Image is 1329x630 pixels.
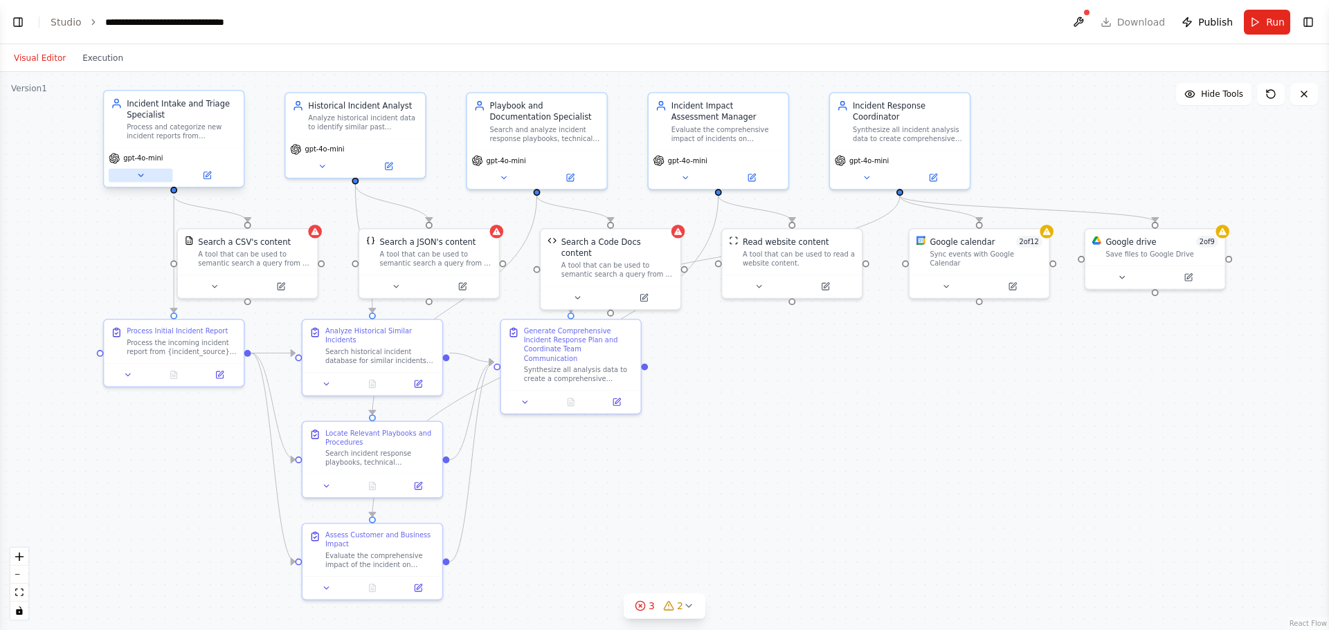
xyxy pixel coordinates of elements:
[1266,15,1285,29] span: Run
[356,160,421,174] button: Open in side panel
[1290,620,1327,627] a: React Flow attribution
[566,196,906,313] g: Edge from 6dc1106c-459f-45d9-8fdb-9fc8ef458992 to e432aa65-c677-424b-ace6-066327cd5441
[729,236,738,245] img: ScrapeWebsiteTool
[487,156,526,165] span: gpt-4o-mini
[103,319,245,387] div: Process Initial Incident ReportProcess the incoming incident report from {incident_source}, extra...
[6,50,74,66] button: Visual Editor
[198,250,310,268] div: A tool that can be used to semantic search a query from a CSV's content.
[168,196,179,313] g: Edge from f459a456-9566-4975-bcc7-cffc565b4357 to dd4a8ae8-e99b-4a8a-97b9-7ee71bff4023
[198,236,291,247] div: Search a CSV's content
[721,228,863,299] div: ScrapeWebsiteToolRead website contentA tool that can be used to read a website content.
[325,551,435,569] div: Evaluate the comprehensive impact of the incident on customers, business operations, and system p...
[849,156,889,165] span: gpt-4o-mini
[1105,250,1218,259] div: Save files to Google Drive
[719,171,784,185] button: Open in side panel
[325,429,435,447] div: Locate Relevant Playbooks and Procedures
[10,548,28,566] button: zoom in
[358,228,500,299] div: JSONSearchToolSearch a JSON's contentA tool that can be used to semantic search a query from a JS...
[466,92,608,190] div: Playbook and Documentation SpecialistSearch and analyze incident response playbooks, technical do...
[251,347,296,358] g: Edge from dd4a8ae8-e99b-4a8a-97b9-7ee71bff4023 to ceec32f8-6909-46cd-acab-367cd46b1218
[366,236,375,245] img: JSONSearchTool
[308,100,418,111] div: Historical Incident Analyst
[248,279,313,293] button: Open in side panel
[325,347,435,365] div: Search historical incident database for similar incidents based on the categorized incident type,...
[668,156,707,165] span: gpt-4o-mini
[449,356,494,567] g: Edge from c766f7d5-5e37-4522-8d0f-927263af7021 to e432aa65-c677-424b-ace6-066327cd5441
[11,83,47,94] div: Version 1
[743,236,829,247] div: Read website content
[540,228,682,311] div: CodeDocsSearchToolSearch a Code Docs contentA tool that can be used to semantic search a query fr...
[980,279,1045,293] button: Open in side panel
[51,17,82,28] a: Studio
[853,125,963,143] div: Synthesize all incident analysis data to create comprehensive incident reports, coordinate resolu...
[127,98,237,120] div: Incident Intake and Triage Specialist
[8,12,28,32] button: Show left sidebar
[490,100,600,123] div: Playbook and Documentation Specialist
[793,279,858,293] button: Open in side panel
[150,368,197,382] button: No output available
[671,100,781,123] div: Incident Impact Assessment Manager
[325,449,435,467] div: Search incident response playbooks, technical documentation, and bridge notes for procedures rele...
[524,326,634,362] div: Generate Comprehensive Incident Response Plan and Coordinate Team Communication
[624,593,705,619] button: 32
[829,92,971,190] div: Incident Response CoordinatorSynthesize all incident analysis data to create comprehensive incide...
[597,396,636,409] button: Open in side panel
[350,185,435,222] g: Edge from bcf3f8fe-1347-4286-9079-2543df4a43b5 to 7b3d77ed-0d2b-419a-a9fa-cb5f5c3f5cde
[51,15,261,29] nav: breadcrumb
[399,377,437,391] button: Open in side panel
[548,236,557,245] img: CodeDocsSearchTool
[1176,83,1251,105] button: Hide Tools
[490,125,600,143] div: Search and analyze incident response playbooks, technical documentation, and bridge notes to iden...
[930,236,995,247] div: Google calendar
[350,185,378,313] g: Edge from bcf3f8fe-1347-4286-9079-2543df4a43b5 to ceec32f8-6909-46cd-acab-367cd46b1218
[1016,236,1042,247] span: Number of enabled actions
[305,145,344,154] span: gpt-4o-mini
[325,530,435,548] div: Assess Customer and Business Impact
[1176,10,1238,35] button: Publish
[743,250,855,268] div: A tool that can be used to read a website content.
[399,581,437,595] button: Open in side panel
[1084,228,1226,290] div: Google DriveGoogle drive2of9Save files to Google Drive
[10,602,28,620] button: toggle interactivity
[538,171,602,185] button: Open in side panel
[449,347,494,367] g: Edge from ceec32f8-6909-46cd-acab-367cd46b1218 to e432aa65-c677-424b-ace6-066327cd5441
[302,319,444,396] div: Analyze Historical Similar IncidentsSearch historical incident database for similar incidents bas...
[251,347,296,465] g: Edge from dd4a8ae8-e99b-4a8a-97b9-7ee71bff4023 to 89cfa6b7-6018-45b5-9ffb-ae9505928551
[302,523,444,600] div: Assess Customer and Business ImpactEvaluate the comprehensive impact of the incident on customers...
[677,599,683,613] span: 2
[168,196,253,222] g: Edge from f459a456-9566-4975-bcc7-cffc565b4357 to 313930a8-1622-4c2a-9aa3-23644e010190
[123,154,163,163] span: gpt-4o-mini
[127,326,228,335] div: Process Initial Incident Report
[284,92,426,178] div: Historical Incident AnalystAnalyze historical incident data to identify similar past incidents, e...
[524,365,634,383] div: Synthesize all analysis data to create a comprehensive incident response plan with prioritized ac...
[177,228,318,299] div: CSVSearchToolSearch a CSV's contentA tool that can be used to semantic search a query from a CSV'...
[200,368,239,382] button: Open in side panel
[1201,89,1243,100] span: Hide Tools
[561,236,673,259] div: Search a Code Docs content
[1299,12,1318,32] button: Show right sidebar
[916,236,925,245] img: Google Calendar
[908,228,1050,299] div: Google CalendarGoogle calendar2of12Sync events with Google Calendar
[175,169,239,183] button: Open in side panel
[1105,236,1156,247] div: Google drive
[380,236,476,247] div: Search a JSON's content
[901,171,966,185] button: Open in side panel
[367,196,724,517] g: Edge from 4ca30610-183f-4f3a-82cd-2bd76f6c22d4 to c766f7d5-5e37-4522-8d0f-927263af7021
[251,347,296,567] g: Edge from dd4a8ae8-e99b-4a8a-97b9-7ee71bff4023 to c766f7d5-5e37-4522-8d0f-927263af7021
[649,599,655,613] span: 3
[647,92,789,190] div: Incident Impact Assessment ManagerEvaluate the comprehensive impact of incidents on customers, bu...
[612,291,676,305] button: Open in side panel
[431,279,495,293] button: Open in side panel
[348,581,396,595] button: No output available
[103,92,245,190] div: Incident Intake and Triage SpecialistProcess and categorize new incident reports from {incident_s...
[671,125,781,143] div: Evaluate the comprehensive impact of incidents on customers, business operations, and system perf...
[930,250,1042,268] div: Sync events with Google Calendar
[380,250,492,268] div: A tool that can be used to semantic search a query from a JSON's content.
[561,261,673,279] div: A tool that can be used to semantic search a query from a Code Docs content.
[531,196,616,222] g: Edge from d094f8d9-ab11-4aae-b15d-1e6e260e14ff to 31472848-2489-499a-9efb-8d9382c97dc1
[10,566,28,584] button: zoom out
[367,196,543,414] g: Edge from d094f8d9-ab11-4aae-b15d-1e6e260e14ff to 89cfa6b7-6018-45b5-9ffb-ae9505928551
[500,319,642,414] div: Generate Comprehensive Incident Response Plan and Coordinate Team CommunicationSynthesize all ana...
[127,338,237,356] div: Process the incoming incident report from {incident_source}, extract key details including affect...
[1198,15,1233,29] span: Publish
